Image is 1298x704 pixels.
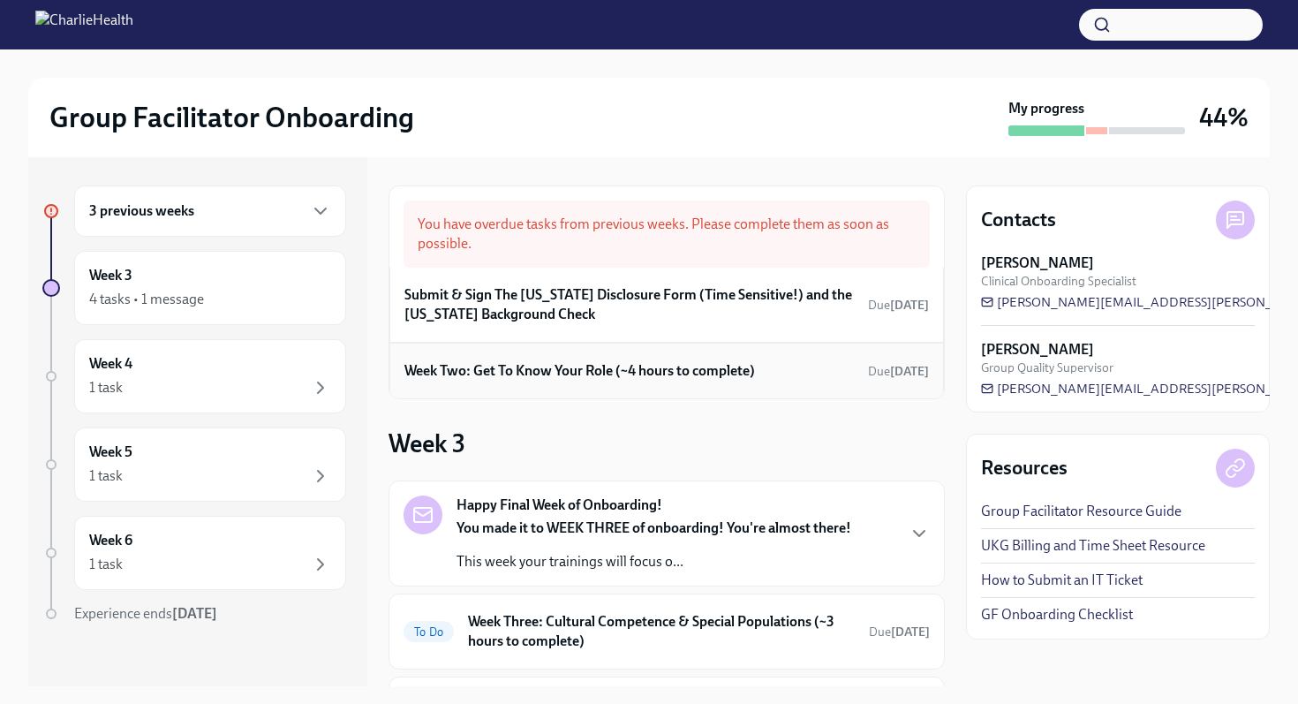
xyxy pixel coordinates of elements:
strong: [PERSON_NAME] [981,340,1094,360]
div: 1 task [89,466,123,486]
span: October 6th, 2025 10:00 [869,624,930,640]
h6: Week 5 [89,443,132,462]
h6: Week 6 [89,531,132,550]
a: Week 41 task [42,339,346,413]
span: Due [868,298,929,313]
h6: Week 4 [89,354,132,374]
strong: My progress [1008,99,1084,118]
a: GF Onboarding Checklist [981,605,1133,625]
div: 4 tasks • 1 message [89,290,204,309]
h6: Week 3 [89,266,132,285]
strong: You made it to WEEK THREE of onboarding! You're almost there! [457,519,851,536]
span: Clinical Onboarding Specialist [981,273,1136,290]
a: Week 51 task [42,428,346,502]
span: September 24th, 2025 10:00 [868,297,929,314]
span: Group Quality Supervisor [981,360,1113,376]
h3: Week 3 [389,428,465,459]
a: How to Submit an IT Ticket [981,571,1143,590]
strong: [DATE] [890,364,929,379]
a: UKG Billing and Time Sheet Resource [981,536,1205,556]
div: 1 task [89,378,123,397]
a: To DoWeek Three: Cultural Competence & Special Populations (~3 hours to complete)Due[DATE] [404,609,930,655]
span: To Do [404,625,454,639]
span: Due [869,625,930,640]
a: Week Two: Get To Know Your Role (~4 hours to complete)Due[DATE] [404,358,929,384]
p: This week your trainings will focus o... [457,552,851,572]
span: September 29th, 2025 10:00 [868,363,929,380]
h2: Group Facilitator Onboarding [49,100,414,135]
a: Group Facilitator Resource Guide [981,502,1181,521]
h6: Week Two: Get To Know Your Role (~4 hours to complete) [404,361,755,381]
div: 1 task [89,555,123,574]
h4: Contacts [981,207,1056,233]
h3: 44% [1199,102,1249,133]
strong: [DATE] [172,605,217,622]
h6: Submit & Sign The [US_STATE] Disclosure Form (Time Sensitive!) and the [US_STATE] Background Check [404,285,861,324]
strong: [DATE] [891,625,930,640]
h4: Resources [981,455,1068,481]
strong: [PERSON_NAME] [981,254,1094,273]
strong: [DATE] [890,298,929,313]
a: Submit & Sign The [US_STATE] Disclosure Form (Time Sensitive!) and the [US_STATE] Background Chec... [404,282,929,328]
strong: Happy Final Week of Onboarding! [457,496,662,515]
a: Week 34 tasks • 1 message [42,251,346,325]
span: Due [868,364,929,379]
span: Experience ends [74,605,217,622]
h6: 3 previous weeks [89,201,194,221]
h6: Week Three: Cultural Competence & Special Populations (~3 hours to complete) [468,612,855,651]
a: Week 61 task [42,516,346,590]
div: 3 previous weeks [74,185,346,237]
div: You have overdue tasks from previous weeks. Please complete them as soon as possible. [404,201,930,268]
img: CharlieHealth [35,11,133,39]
